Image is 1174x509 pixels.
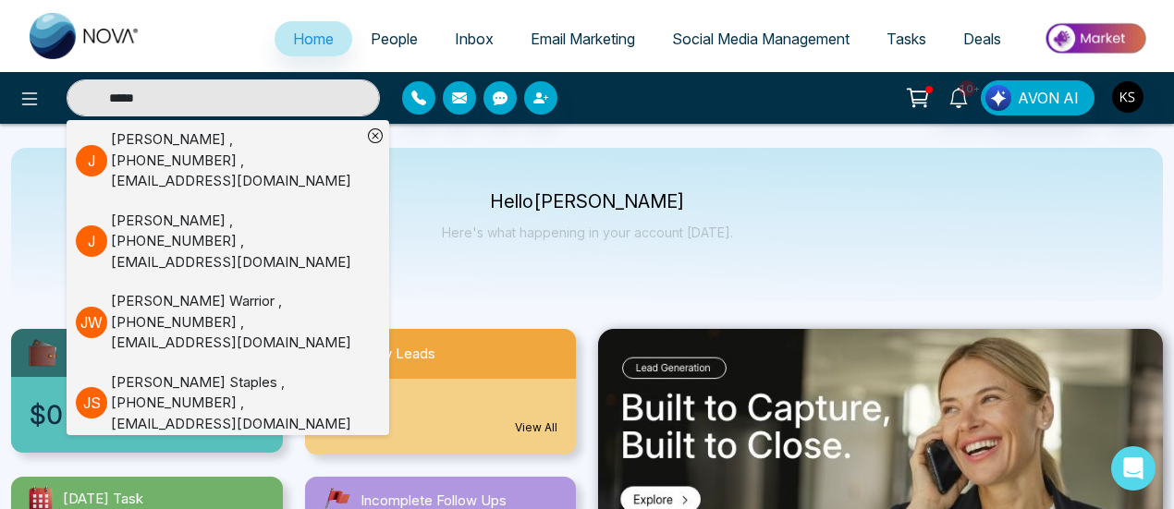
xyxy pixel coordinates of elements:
p: Hello [PERSON_NAME] [442,194,733,210]
span: Social Media Management [672,30,850,48]
span: Email Marketing [531,30,635,48]
span: AVON AI [1018,87,1079,109]
span: $0 [30,395,63,434]
a: Tasks [868,21,945,56]
span: New Leads [362,344,435,365]
p: J [76,145,107,176]
div: [PERSON_NAME] Warrior , [PHONE_NUMBER] , [EMAIL_ADDRESS][DOMAIN_NAME] [111,291,361,354]
span: 10+ [959,80,975,97]
a: Email Marketing [512,21,654,56]
a: New Leads23View All [294,329,588,454]
p: J W [76,307,107,338]
p: J S [76,387,107,418]
a: Home [275,21,352,56]
a: Inbox [436,21,512,56]
img: Nova CRM Logo [30,13,141,59]
img: Lead Flow [985,85,1011,111]
a: People [352,21,436,56]
a: View All [515,419,557,436]
img: User Avatar [1112,81,1143,113]
a: Deals [945,21,1020,56]
span: Tasks [887,30,926,48]
p: J [76,225,107,257]
div: Open Intercom Messenger [1111,446,1156,491]
div: [PERSON_NAME] Staples , [PHONE_NUMBER] , [EMAIL_ADDRESS][DOMAIN_NAME] [111,372,361,435]
div: [PERSON_NAME] , [PHONE_NUMBER] , [EMAIL_ADDRESS][DOMAIN_NAME] [111,211,361,273]
button: AVON AI [981,80,1095,115]
span: Deals [963,30,1001,48]
div: [PERSON_NAME] , [PHONE_NUMBER] , [EMAIL_ADDRESS][DOMAIN_NAME] [111,129,361,192]
span: People [371,30,418,48]
a: 10+ [936,80,981,113]
img: Market-place.gif [1029,18,1163,59]
p: Here's what happening in your account [DATE]. [442,224,733,240]
img: availableCredit.svg [26,336,59,370]
a: Social Media Management [654,21,868,56]
span: Inbox [455,30,494,48]
span: Home [293,30,334,48]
